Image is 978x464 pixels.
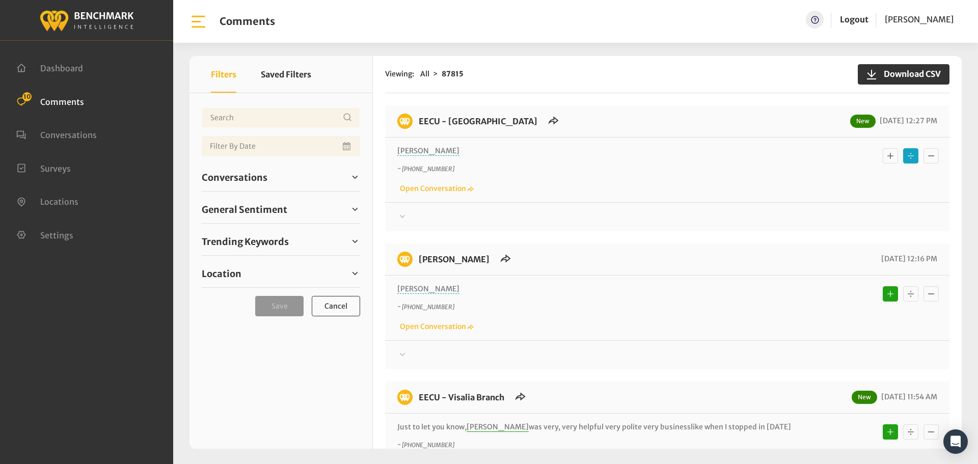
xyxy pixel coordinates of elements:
[880,422,941,442] div: Basic example
[397,441,454,449] i: ~ [PHONE_NUMBER]
[312,296,360,316] button: Cancel
[397,390,413,405] img: benchmark
[397,422,802,432] p: Just to let you know, was very, very helpful very polite very businesslike when I stopped in [DATE]
[878,68,941,80] span: Download CSV
[397,114,413,129] img: benchmark
[202,235,289,249] span: Trending Keywords
[202,203,287,216] span: General Sentiment
[879,254,937,263] span: [DATE] 12:16 PM
[840,11,868,29] a: Logout
[413,390,510,405] h6: EECU - Visalia Branch
[16,129,97,139] a: Conversations
[885,14,954,24] span: [PERSON_NAME]
[220,15,275,28] h1: Comments
[880,284,941,304] div: Basic example
[16,96,84,106] a: Comments 10
[885,11,954,29] a: [PERSON_NAME]
[419,116,537,126] a: EECU - [GEOGRAPHIC_DATA]
[189,13,207,31] img: bar
[397,284,459,294] span: [PERSON_NAME]
[397,252,413,267] img: benchmark
[16,162,71,173] a: Surveys
[16,196,78,206] a: Locations
[39,8,134,33] img: benchmark
[202,202,360,217] a: General Sentiment
[16,229,73,239] a: Settings
[202,136,360,156] input: Date range input field
[202,234,360,249] a: Trending Keywords
[202,170,360,185] a: Conversations
[40,96,84,106] span: Comments
[852,391,877,404] span: New
[419,392,504,402] a: EECU - Visalia Branch
[397,322,474,331] a: Open Conversation
[202,266,360,281] a: Location
[880,146,941,166] div: Basic example
[385,69,414,79] span: Viewing:
[397,165,454,173] i: ~ [PHONE_NUMBER]
[879,392,937,401] span: [DATE] 11:54 AM
[419,254,490,264] a: [PERSON_NAME]
[420,69,429,78] span: All
[202,171,267,184] span: Conversations
[840,14,868,24] a: Logout
[40,230,73,240] span: Settings
[16,62,83,72] a: Dashboard
[22,92,32,101] span: 10
[202,267,241,281] span: Location
[442,69,464,78] strong: 87815
[397,146,459,156] span: [PERSON_NAME]
[877,116,937,125] span: [DATE] 12:27 PM
[850,115,876,128] span: New
[397,184,474,193] a: Open Conversation
[40,197,78,207] span: Locations
[858,64,949,85] button: Download CSV
[40,163,71,173] span: Surveys
[413,114,544,129] h6: EECU - Porterville
[211,56,236,93] button: Filters
[467,422,529,432] span: [PERSON_NAME]
[397,303,454,311] i: ~ [PHONE_NUMBER]
[943,429,968,454] div: Open Intercom Messenger
[202,107,360,128] input: Username
[413,252,496,267] h6: EECU - Perrin
[341,136,354,156] button: Open Calendar
[40,130,97,140] span: Conversations
[261,56,311,93] button: Saved Filters
[40,63,83,73] span: Dashboard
